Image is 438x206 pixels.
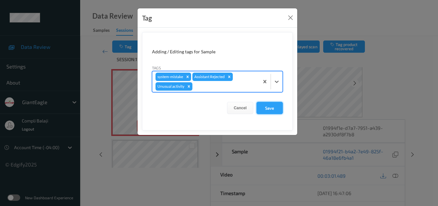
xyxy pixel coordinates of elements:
[184,73,191,81] div: Remove system-mistake
[142,13,152,23] div: Tag
[227,102,253,114] button: Cancel
[192,73,226,81] div: Assistant Rejected
[152,49,283,55] div: Adding / Editing tags for Sample
[226,73,233,81] div: Remove Assistant Rejected
[286,13,295,22] button: Close
[152,65,161,71] label: Tags
[156,82,185,91] div: Unusual activity
[185,82,192,91] div: Remove Unusual activity
[156,73,184,81] div: system-mistake
[257,102,283,114] button: Save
